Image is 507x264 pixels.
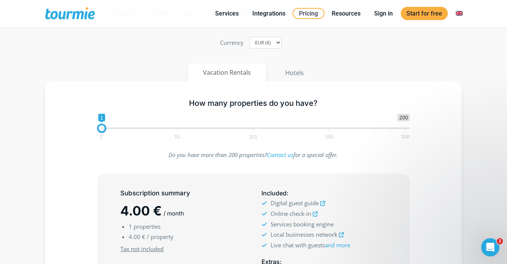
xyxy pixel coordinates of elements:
[497,238,503,244] span: 2
[129,233,145,240] span: 4.00 €
[188,64,266,82] button: Vacation Rentals
[247,9,291,18] a: Integrations
[173,135,181,138] span: 51
[97,99,410,108] h5: How many properties do you have?
[120,189,246,198] h5: Subscription summary
[324,135,335,138] span: 150
[326,9,366,18] a: Resources
[293,8,324,19] a: Pricing
[271,220,334,228] span: Services booking engine
[98,114,105,121] span: 1
[134,223,161,230] span: properties
[97,150,410,160] p: Do you have more than 200 properties? for a special offer.
[99,135,104,138] span: 1
[129,223,132,230] span: 1
[271,241,350,249] span: Live chat with guests
[220,38,244,48] label: Currency
[261,189,387,198] h5: :
[368,9,398,18] a: Sign in
[261,189,287,197] span: Included
[120,203,162,218] span: 4.00 €
[248,135,259,138] span: 101
[270,64,320,82] button: Hotels
[481,238,499,256] iframe: Intercom live chat
[271,231,337,238] span: Local businesses network
[120,245,164,253] u: Tax not included
[401,7,448,20] a: Start for free
[164,210,184,217] span: / month
[209,9,244,18] a: Services
[400,135,411,138] span: 200
[147,233,173,240] span: / property
[271,199,319,207] span: Digital guest guide
[267,151,293,159] a: Contact us
[397,114,410,121] span: 200
[271,210,311,217] span: Online check-in
[325,241,350,249] a: and more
